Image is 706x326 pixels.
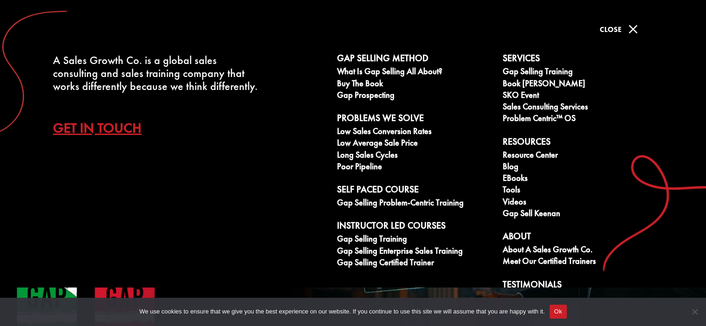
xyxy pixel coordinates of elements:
span: Close [600,25,622,34]
a: Get In Touch [53,111,155,144]
a: SKO Event [503,90,658,102]
a: Gap Selling Method [337,53,492,67]
a: Gap Prospecting [337,90,492,102]
a: Instructor Led Courses [337,220,492,234]
a: Gap Selling Certified Trainer [337,258,492,269]
a: Resource Center [503,150,658,162]
a: Problems We Solve [337,113,492,127]
a: Resources [503,136,658,150]
a: About [503,231,658,245]
a: Meet our Certified Trainers [503,256,658,268]
a: Self Paced Course [337,184,492,198]
a: Gap Selling Enterprise Sales Training [337,246,492,258]
a: Services [503,53,658,67]
button: Ok [550,305,567,319]
a: Low Sales Conversion Rates [337,127,492,138]
span: No [690,307,699,316]
a: Gap Selling Training [503,67,658,78]
a: eBooks [503,173,658,185]
a: Testimonials [503,279,658,293]
span: M [624,20,642,38]
a: What is Gap Selling all about? [337,67,492,78]
a: Gap Selling Problem-Centric Training [337,198,492,210]
a: Sales Consulting Services [503,102,658,114]
a: About A Sales Growth Co. [503,245,658,256]
a: Low Average Sale Price [337,138,492,150]
a: Gap Sell Keenan [503,209,658,220]
a: Long Sales Cycles [337,150,492,162]
a: Tools [503,185,658,197]
a: Videos [503,197,658,209]
a: Poor Pipeline [337,162,492,173]
span: We use cookies to ensure that we give you the best experience on our website. If you continue to ... [139,307,544,316]
div: A Sales Growth Co. is a global sales consulting and sales training company that works differently... [53,54,260,93]
a: Book [PERSON_NAME] [503,79,658,90]
a: Gap Selling Training [337,234,492,246]
a: Problem Centric™ OS [503,114,658,125]
a: Buy The Book [337,79,492,90]
a: Blog [503,162,658,173]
